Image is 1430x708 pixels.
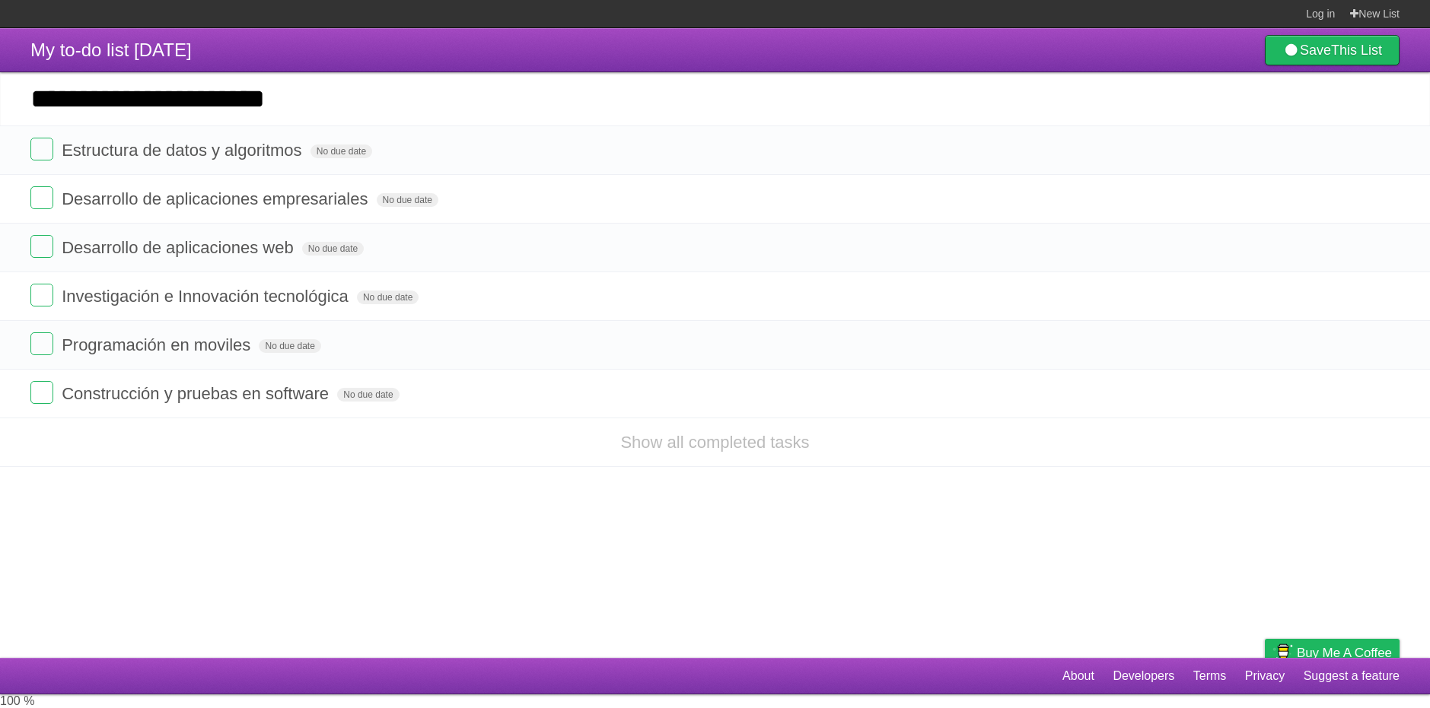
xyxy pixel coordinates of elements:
[30,40,192,60] span: My to-do list [DATE]
[62,384,333,403] span: Construcción y pruebas en software
[1331,43,1382,58] b: This List
[62,189,371,208] span: Desarrollo de aplicaciones empresariales
[30,186,53,209] label: Done
[1113,662,1174,691] a: Developers
[377,193,438,207] span: No due date
[30,332,53,355] label: Done
[30,381,53,404] label: Done
[30,138,53,160] label: Done
[62,335,254,354] span: Programación en moviles
[1193,662,1227,691] a: Terms
[1272,640,1293,665] img: Buy me a coffee
[311,144,372,158] span: No due date
[1297,640,1392,666] span: Buy me a coffee
[302,242,364,256] span: No due date
[1062,662,1094,691] a: About
[30,284,53,306] label: Done
[62,238,298,257] span: Desarrollo de aplicaciones web
[62,287,352,306] span: Investigación e Innovación tecnológica
[1265,639,1400,667] a: Buy me a coffee
[259,339,320,353] span: No due date
[337,388,399,402] span: No due date
[62,141,305,160] span: Estructura de datos y algoritmos
[1245,662,1285,691] a: Privacy
[1304,662,1400,691] a: Suggest a feature
[1265,35,1400,65] a: SaveThis List
[620,433,809,452] a: Show all completed tasks
[30,235,53,258] label: Done
[357,291,419,304] span: No due date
